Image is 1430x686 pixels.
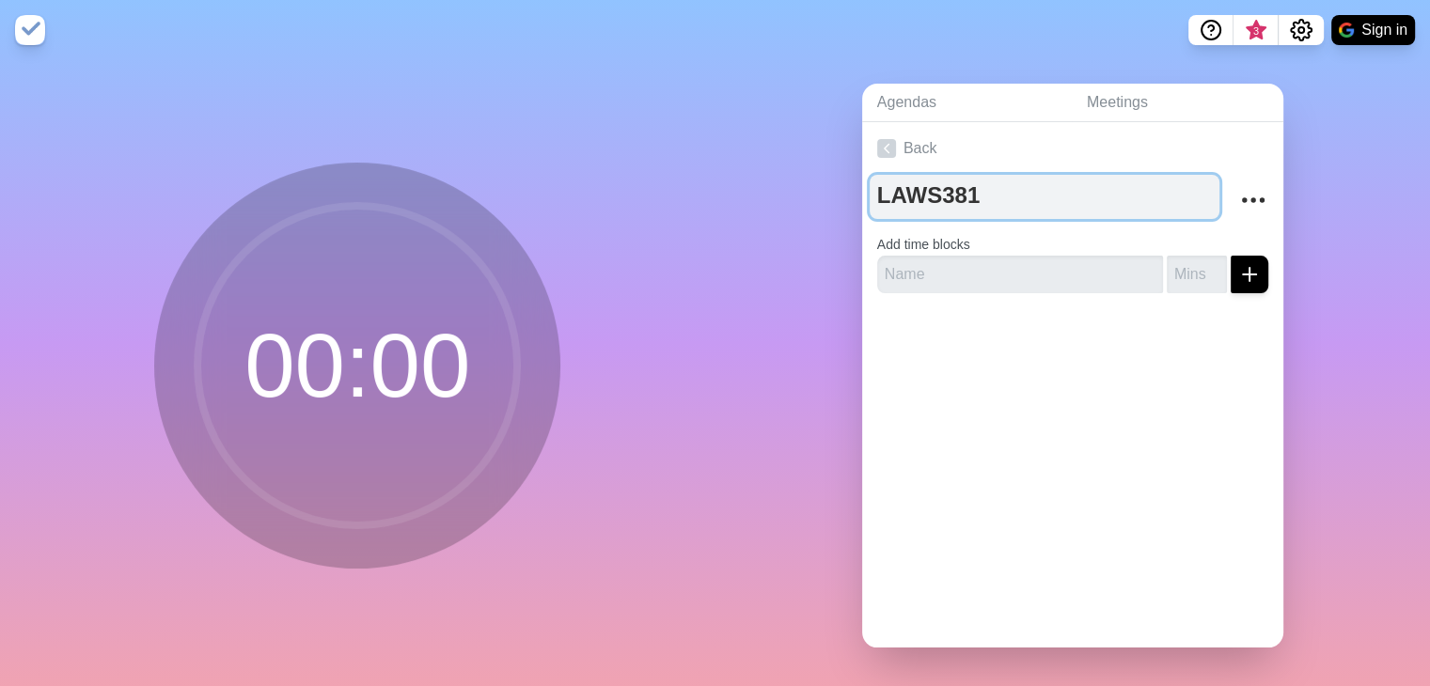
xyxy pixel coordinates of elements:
img: timeblocks logo [15,15,45,45]
button: Help [1188,15,1234,45]
button: What’s new [1234,15,1279,45]
input: Mins [1167,256,1227,293]
label: Add time blocks [877,237,970,252]
a: Agendas [862,84,1072,122]
img: google logo [1339,23,1354,38]
span: 3 [1249,23,1264,39]
a: Back [862,122,1283,175]
button: More [1234,181,1272,219]
a: Meetings [1072,84,1283,122]
button: Sign in [1331,15,1415,45]
input: Name [877,256,1163,293]
button: Settings [1279,15,1324,45]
